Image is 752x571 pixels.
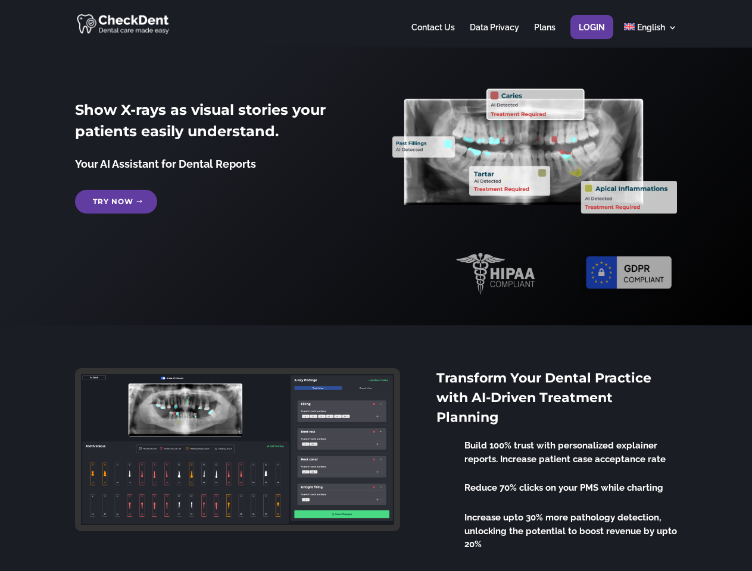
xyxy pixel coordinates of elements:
a: Try Now [75,190,157,214]
img: X_Ray_annotated [392,89,676,214]
a: Data Privacy [470,23,519,46]
h2: Show X-rays as visual stories your patients easily understand. [75,99,359,148]
a: Contact Us [411,23,455,46]
a: Login [579,23,605,46]
a: Plans [534,23,556,46]
span: English [637,23,665,32]
span: Reduce 70% clicks on your PMS while charting [464,482,663,493]
span: Your AI Assistant for Dental Reports [75,158,256,170]
span: Increase upto 30% more pathology detection, unlocking the potential to boost revenue by upto 20% [464,512,677,550]
span: Build 100% trust with personalized explainer reports. Increase patient case acceptance rate [464,440,666,465]
a: English [624,23,677,46]
span: Transform Your Dental Practice with AI-Driven Treatment Planning [436,370,651,425]
img: CheckDent AI [77,12,170,35]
